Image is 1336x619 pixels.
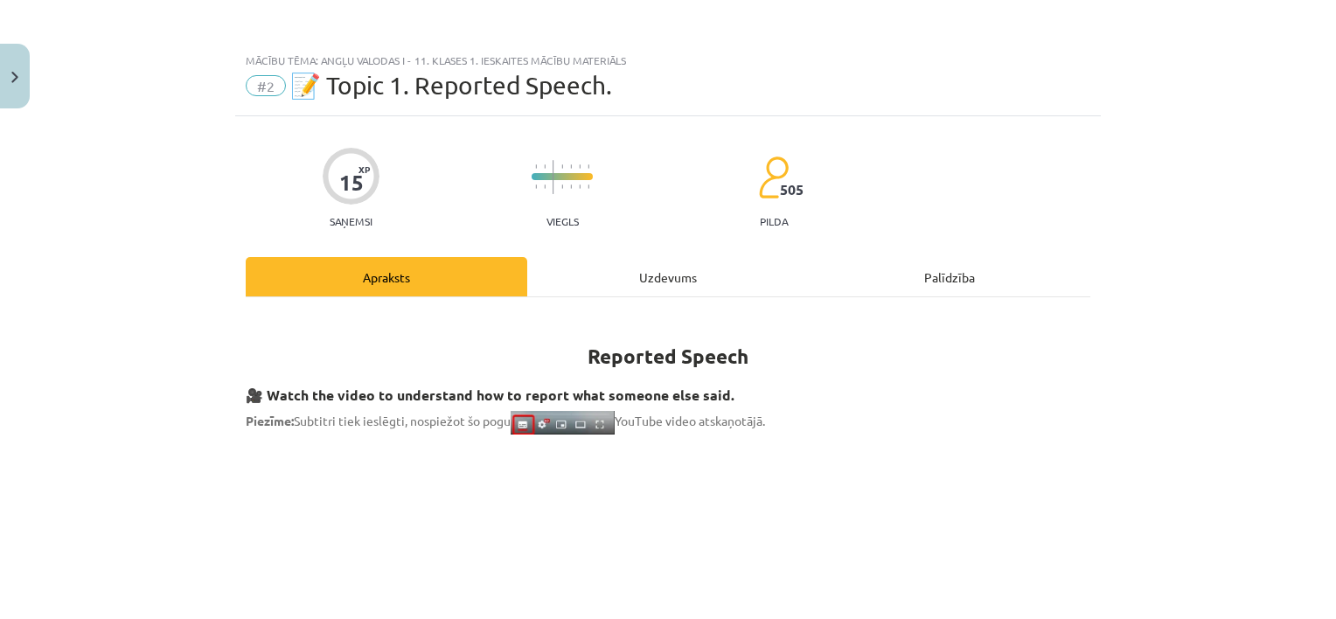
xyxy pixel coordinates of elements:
[588,164,589,169] img: icon-short-line-57e1e144782c952c97e751825c79c345078a6d821885a25fce030b3d8c18986b.svg
[246,413,294,428] strong: Piezīme:
[561,164,563,169] img: icon-short-line-57e1e144782c952c97e751825c79c345078a6d821885a25fce030b3d8c18986b.svg
[570,164,572,169] img: icon-short-line-57e1e144782c952c97e751825c79c345078a6d821885a25fce030b3d8c18986b.svg
[544,184,546,189] img: icon-short-line-57e1e144782c952c97e751825c79c345078a6d821885a25fce030b3d8c18986b.svg
[290,71,612,100] span: 📝 Topic 1. Reported Speech.
[246,75,286,96] span: #2
[570,184,572,189] img: icon-short-line-57e1e144782c952c97e751825c79c345078a6d821885a25fce030b3d8c18986b.svg
[11,72,18,83] img: icon-close-lesson-0947bae3869378f0d4975bcd49f059093ad1ed9edebbc8119c70593378902aed.svg
[588,344,748,369] strong: Reported Speech
[760,215,788,227] p: pilda
[246,413,765,428] span: Subtitri tiek ieslēgti, nospiežot šo pogu YouTube video atskaņotājā.
[546,215,579,227] p: Viegls
[246,257,527,296] div: Apraksts
[527,257,809,296] div: Uzdevums
[323,215,379,227] p: Saņemsi
[579,184,581,189] img: icon-short-line-57e1e144782c952c97e751825c79c345078a6d821885a25fce030b3d8c18986b.svg
[561,184,563,189] img: icon-short-line-57e1e144782c952c97e751825c79c345078a6d821885a25fce030b3d8c18986b.svg
[339,170,364,195] div: 15
[553,160,554,194] img: icon-long-line-d9ea69661e0d244f92f715978eff75569469978d946b2353a9bb055b3ed8787d.svg
[780,182,804,198] span: 505
[758,156,789,199] img: students-c634bb4e5e11cddfef0936a35e636f08e4e9abd3cc4e673bd6f9a4125e45ecb1.svg
[588,184,589,189] img: icon-short-line-57e1e144782c952c97e751825c79c345078a6d821885a25fce030b3d8c18986b.svg
[246,386,734,404] strong: 🎥 Watch the video to understand how to report what someone else said.
[535,184,537,189] img: icon-short-line-57e1e144782c952c97e751825c79c345078a6d821885a25fce030b3d8c18986b.svg
[544,164,546,169] img: icon-short-line-57e1e144782c952c97e751825c79c345078a6d821885a25fce030b3d8c18986b.svg
[535,164,537,169] img: icon-short-line-57e1e144782c952c97e751825c79c345078a6d821885a25fce030b3d8c18986b.svg
[246,54,1090,66] div: Mācību tēma: Angļu valodas i - 11. klases 1. ieskaites mācību materiāls
[579,164,581,169] img: icon-short-line-57e1e144782c952c97e751825c79c345078a6d821885a25fce030b3d8c18986b.svg
[358,164,370,174] span: XP
[809,257,1090,296] div: Palīdzība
